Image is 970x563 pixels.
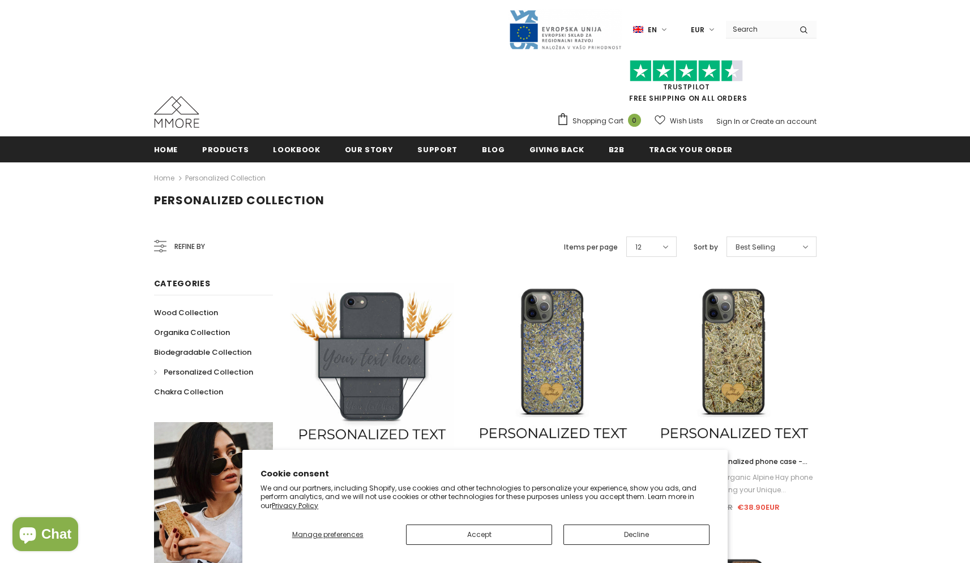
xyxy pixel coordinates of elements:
span: 0 [628,114,641,127]
span: B2B [609,144,625,155]
span: FREE SHIPPING ON ALL ORDERS [557,65,817,103]
img: MMORE Cases [154,96,199,128]
label: Sort by [694,242,718,253]
img: Javni Razpis [508,9,622,50]
span: Our Story [345,144,394,155]
span: Lookbook [273,144,320,155]
span: Manage preferences [292,530,364,539]
span: Products [202,144,249,155]
a: Blog [482,136,505,162]
span: €44.90EUR [689,502,733,513]
span: Giving back [529,144,584,155]
span: €38.90EUR [737,502,780,513]
span: Home [154,144,178,155]
a: Lookbook [273,136,320,162]
span: Personalized Collection [164,367,253,377]
span: Organika Collection [154,327,230,338]
span: Categories [154,278,211,289]
span: Track your order [649,144,733,155]
button: Accept [406,525,552,545]
a: Wood Collection [154,303,218,323]
span: Chakra Collection [154,386,223,397]
a: Products [202,136,249,162]
span: Wish Lists [670,115,703,127]
span: EUR [691,24,704,36]
a: Shopping Cart 0 [557,113,647,130]
a: Personalized Collection [154,362,253,382]
span: Wood Collection [154,307,218,318]
span: Best Selling [736,242,775,253]
a: Personalized Collection [185,173,266,183]
a: Trustpilot [663,82,710,92]
a: Chakra Collection [154,382,223,402]
span: Biodegradable Collection [154,347,251,358]
a: Track your order [649,136,733,162]
a: Home [154,136,178,162]
span: en [648,24,657,36]
a: Our Story [345,136,394,162]
a: B2B [609,136,625,162]
span: Alpine Hay - Personalized phone case - Personalized gift [665,457,807,479]
div: ❤️ Personalize your Organic Alpine Hay phone case by adding your Unique... [652,471,816,496]
a: Javni Razpis [508,24,622,34]
a: Sign In [716,117,740,126]
inbox-online-store-chat: Shopify online store chat [9,517,82,554]
a: Wish Lists [655,111,703,131]
span: or [742,117,749,126]
img: i-lang-1.png [633,25,643,35]
a: Create an account [750,117,817,126]
h2: Cookie consent [260,468,710,480]
img: Trust Pilot Stars [630,60,743,82]
span: 12 [635,242,642,253]
button: Decline [563,525,710,545]
a: support [417,136,458,162]
p: We and our partners, including Shopify, use cookies and other technologies to personalize your ex... [260,484,710,510]
button: Manage preferences [260,525,395,545]
span: support [417,144,458,155]
span: Shopping Cart [572,115,623,127]
input: Search Site [726,21,791,37]
span: Blog [482,144,505,155]
span: Refine by [174,240,205,253]
label: Items per page [564,242,618,253]
a: Biodegradable Collection [154,342,251,362]
a: Giving back [529,136,584,162]
a: Home [154,171,174,185]
a: Alpine Hay - Personalized phone case - Personalized gift [652,455,816,468]
span: Personalized Collection [154,192,324,208]
a: Privacy Policy [272,501,318,510]
a: Organika Collection [154,323,230,342]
